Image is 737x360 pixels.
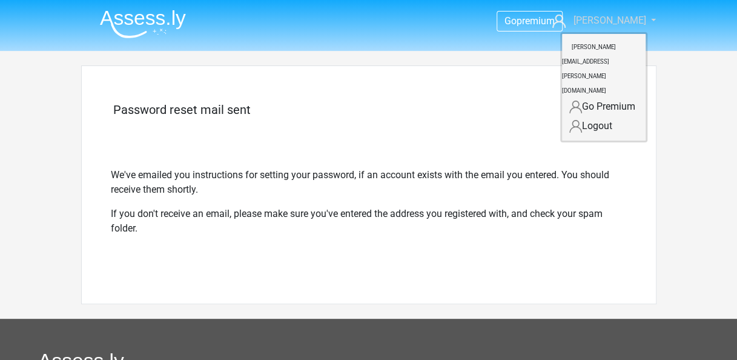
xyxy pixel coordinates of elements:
[562,34,616,104] small: [PERSON_NAME][EMAIL_ADDRESS][PERSON_NAME][DOMAIN_NAME]
[560,32,647,142] div: [PERSON_NAME]
[100,10,186,38] img: Assessly
[111,168,627,197] p: We've emailed you instructions for setting your password, if an account exists with the email you...
[547,13,647,28] a: [PERSON_NAME]
[504,15,517,27] span: Go
[562,116,646,136] a: Logout
[111,207,627,236] p: If you don't receive an email, please make sure you've entered the address you registered with, a...
[562,97,646,116] a: Go Premium
[497,13,562,29] a: Gopremium
[573,15,646,26] span: [PERSON_NAME]
[517,15,555,27] span: premium
[113,102,653,117] h5: Password reset mail sent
